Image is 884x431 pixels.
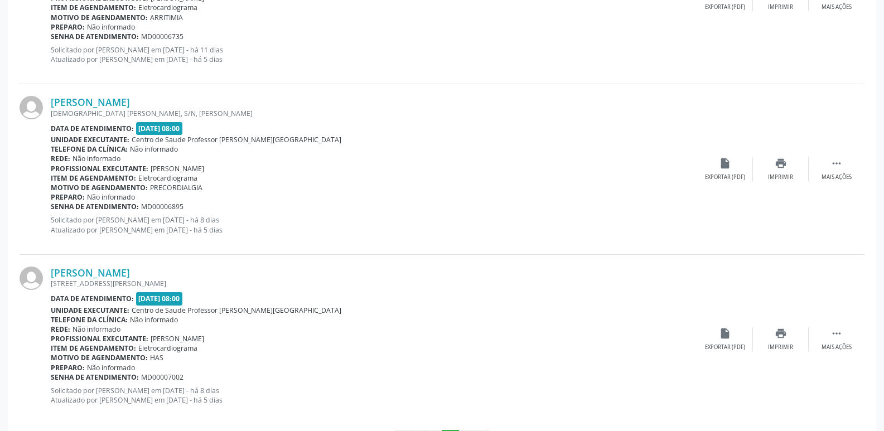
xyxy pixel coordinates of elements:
[51,22,85,32] b: Preparo:
[51,334,148,343] b: Profissional executante:
[51,325,70,334] b: Rede:
[141,32,183,41] span: MD00006735
[138,173,197,183] span: Eletrocardiograma
[51,306,129,315] b: Unidade executante:
[51,215,697,234] p: Solicitado por [PERSON_NAME] em [DATE] - há 8 dias Atualizado por [PERSON_NAME] em [DATE] - há 5 ...
[51,144,128,154] b: Telefone da clínica:
[719,157,731,170] i: insert_drive_file
[151,164,204,173] span: [PERSON_NAME]
[51,124,134,133] b: Data de atendimento:
[775,327,787,340] i: print
[830,157,843,170] i: 
[822,173,852,181] div: Mais ações
[822,343,852,351] div: Mais ações
[20,96,43,119] img: img
[51,109,697,118] div: [DEMOGRAPHIC_DATA] [PERSON_NAME], S/N, [PERSON_NAME]
[705,173,745,181] div: Exportar (PDF)
[51,294,134,303] b: Data de atendimento:
[130,144,178,154] span: Não informado
[768,3,793,11] div: Imprimir
[51,173,136,183] b: Item de agendamento:
[136,122,183,135] span: [DATE] 08:00
[51,154,70,163] b: Rede:
[51,183,148,192] b: Motivo de agendamento:
[51,363,85,372] b: Preparo:
[51,279,697,288] div: [STREET_ADDRESS][PERSON_NAME]
[719,327,731,340] i: insert_drive_file
[141,372,183,382] span: MD00007002
[51,32,139,41] b: Senha de atendimento:
[87,22,135,32] span: Não informado
[830,327,843,340] i: 
[51,202,139,211] b: Senha de atendimento:
[138,3,197,12] span: Eletrocardiograma
[51,3,136,12] b: Item de agendamento:
[150,353,163,362] span: HAS
[51,45,697,64] p: Solicitado por [PERSON_NAME] em [DATE] - há 11 dias Atualizado por [PERSON_NAME] em [DATE] - há 5...
[705,3,745,11] div: Exportar (PDF)
[51,386,697,405] p: Solicitado por [PERSON_NAME] em [DATE] - há 8 dias Atualizado por [PERSON_NAME] em [DATE] - há 5 ...
[73,154,120,163] span: Não informado
[132,135,341,144] span: Centro de Saude Professor [PERSON_NAME][GEOGRAPHIC_DATA]
[132,306,341,315] span: Centro de Saude Professor [PERSON_NAME][GEOGRAPHIC_DATA]
[51,164,148,173] b: Profissional executante:
[768,343,793,351] div: Imprimir
[775,157,787,170] i: print
[150,13,183,22] span: ARRITIMIA
[822,3,852,11] div: Mais ações
[51,372,139,382] b: Senha de atendimento:
[51,96,130,108] a: [PERSON_NAME]
[141,202,183,211] span: MD00006895
[705,343,745,351] div: Exportar (PDF)
[768,173,793,181] div: Imprimir
[150,183,202,192] span: PRECORDIALGIA
[138,343,197,353] span: Eletrocardiograma
[51,267,130,279] a: [PERSON_NAME]
[51,135,129,144] b: Unidade executante:
[87,363,135,372] span: Não informado
[20,267,43,290] img: img
[73,325,120,334] span: Não informado
[51,13,148,22] b: Motivo de agendamento:
[51,315,128,325] b: Telefone da clínica:
[136,292,183,305] span: [DATE] 08:00
[51,343,136,353] b: Item de agendamento:
[51,192,85,202] b: Preparo:
[130,315,178,325] span: Não informado
[51,353,148,362] b: Motivo de agendamento:
[151,334,204,343] span: [PERSON_NAME]
[87,192,135,202] span: Não informado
